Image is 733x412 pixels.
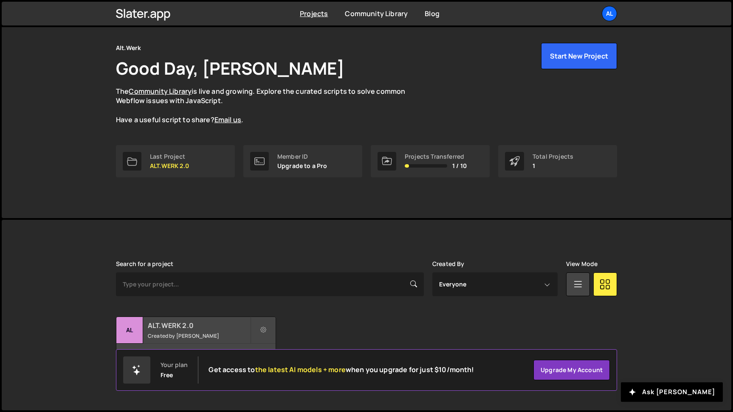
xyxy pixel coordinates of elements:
[116,317,143,344] div: AL
[533,163,573,169] p: 1
[150,163,189,169] p: ALT.WERK 2.0
[214,115,241,124] a: Email us
[566,261,598,267] label: View Mode
[452,163,467,169] span: 1 / 10
[432,261,465,267] label: Created By
[300,9,328,18] a: Projects
[209,366,474,374] h2: Get access to when you upgrade for just $10/month!
[405,153,467,160] div: Projects Transferred
[116,145,235,177] a: Last Project ALT.WERK 2.0
[129,87,192,96] a: Community Library
[116,272,424,296] input: Type your project...
[116,87,422,125] p: The is live and growing. Explore the curated scripts to solve common Webflow issues with JavaScri...
[161,362,188,368] div: Your plan
[425,9,440,18] a: Blog
[116,261,173,267] label: Search for a project
[345,9,408,18] a: Community Library
[602,6,617,21] a: Al
[161,372,173,378] div: Free
[116,317,276,370] a: AL ALT.WERK 2.0 Created by [PERSON_NAME] 2 pages, last updated by [PERSON_NAME] [DATE]
[255,365,346,374] span: the latest AI models + more
[116,43,141,53] div: Alt.Werk
[116,56,344,80] h1: Good Day, [PERSON_NAME]
[621,382,723,402] button: Ask [PERSON_NAME]
[533,360,610,380] a: Upgrade my account
[541,43,617,69] button: Start New Project
[277,153,327,160] div: Member ID
[116,344,276,369] div: 2 pages, last updated by [PERSON_NAME] [DATE]
[277,163,327,169] p: Upgrade to a Pro
[150,153,189,160] div: Last Project
[148,321,250,330] h2: ALT.WERK 2.0
[533,153,573,160] div: Total Projects
[148,332,250,339] small: Created by [PERSON_NAME]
